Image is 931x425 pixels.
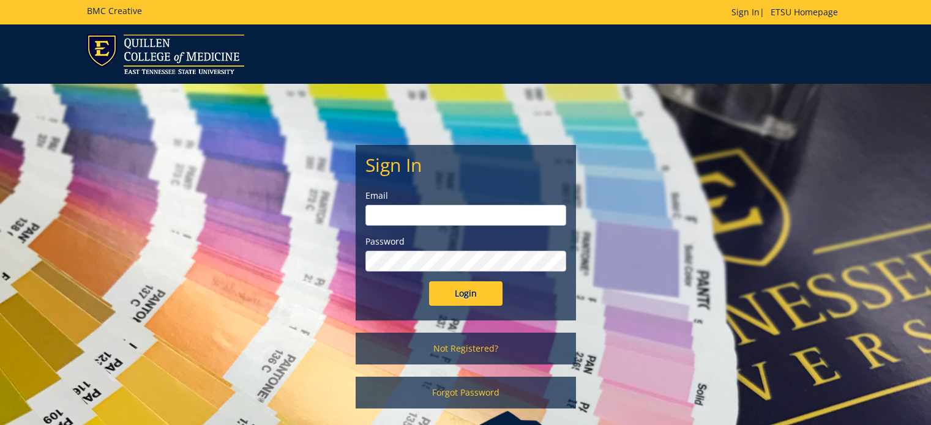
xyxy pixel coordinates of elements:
p: | [731,6,844,18]
label: Email [365,190,566,202]
h2: Sign In [365,155,566,175]
a: Forgot Password [356,377,576,408]
label: Password [365,235,566,248]
a: Not Registered? [356,333,576,364]
h5: BMC Creative [87,6,142,15]
input: Login [429,281,503,306]
img: ETSU logo [87,34,244,74]
a: ETSU Homepage [765,6,844,18]
a: Sign In [731,6,760,18]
